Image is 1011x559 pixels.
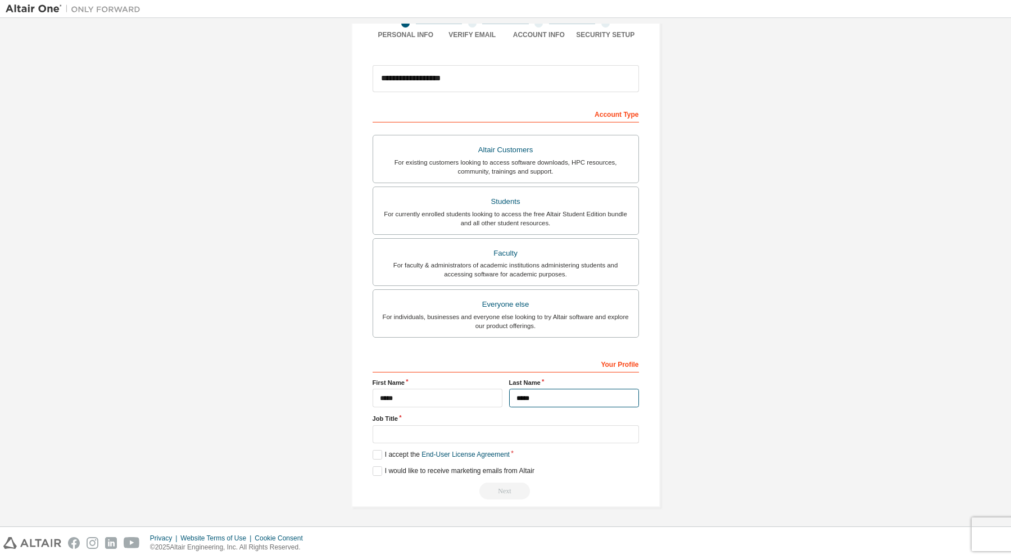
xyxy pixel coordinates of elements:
[150,543,310,552] p: © 2025 Altair Engineering, Inc. All Rights Reserved.
[572,30,639,39] div: Security Setup
[439,30,506,39] div: Verify Email
[68,537,80,549] img: facebook.svg
[380,158,632,176] div: For existing customers looking to access software downloads, HPC resources, community, trainings ...
[6,3,146,15] img: Altair One
[373,414,639,423] label: Job Title
[380,142,632,158] div: Altair Customers
[373,355,639,372] div: Your Profile
[506,30,573,39] div: Account Info
[509,378,639,387] label: Last Name
[373,378,502,387] label: First Name
[180,534,255,543] div: Website Terms of Use
[87,537,98,549] img: instagram.svg
[105,537,117,549] img: linkedin.svg
[373,104,639,122] div: Account Type
[380,312,632,330] div: For individuals, businesses and everyone else looking to try Altair software and explore our prod...
[124,537,140,549] img: youtube.svg
[373,466,534,476] label: I would like to receive marketing emails from Altair
[373,483,639,499] div: Read and acccept EULA to continue
[380,297,632,312] div: Everyone else
[150,534,180,543] div: Privacy
[380,210,632,228] div: For currently enrolled students looking to access the free Altair Student Edition bundle and all ...
[380,261,632,279] div: For faculty & administrators of academic institutions administering students and accessing softwa...
[373,30,439,39] div: Personal Info
[380,246,632,261] div: Faculty
[255,534,309,543] div: Cookie Consent
[421,451,510,458] a: End-User License Agreement
[380,194,632,210] div: Students
[3,537,61,549] img: altair_logo.svg
[373,450,510,460] label: I accept the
